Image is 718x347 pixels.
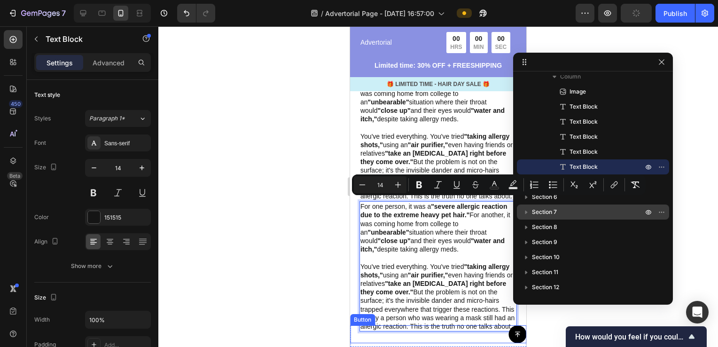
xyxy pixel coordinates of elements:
[4,4,70,23] button: 7
[321,8,323,18] span: /
[532,268,558,277] span: Section 11
[575,331,697,342] button: Show survey - How would you feel if you could no longer use GemPages?
[352,174,646,195] div: Editor contextual toolbar
[47,58,73,68] p: Settings
[34,161,59,174] div: Size
[9,100,23,108] div: 450
[570,117,598,126] span: Text Block
[532,207,557,217] span: Section 7
[532,192,557,202] span: Section 6
[89,114,125,123] span: Paragraph 1*
[532,252,560,262] span: Section 10
[663,8,687,18] div: Publish
[325,8,434,18] span: Advertorial Page - [DATE] 16:57:00
[71,261,115,271] div: Show more
[34,114,51,123] div: Styles
[570,87,586,96] span: Image
[34,91,60,99] div: Text style
[34,315,50,324] div: Width
[532,222,557,232] span: Section 8
[93,58,125,68] p: Advanced
[104,139,148,148] div: Sans-serif
[34,292,59,304] div: Size
[62,8,66,19] p: 7
[86,311,150,328] input: Auto
[575,332,686,341] span: How would you feel if you could no longer use GemPages?
[350,26,526,347] iframe: Design area
[560,72,581,81] span: Column
[34,139,46,147] div: Font
[34,258,151,275] button: Show more
[104,213,148,222] div: 151515
[656,4,695,23] button: Publish
[46,33,125,45] p: Text Block
[570,147,598,157] span: Text Block
[7,172,23,180] div: Beta
[34,236,61,248] div: Align
[177,4,215,23] div: Undo/Redo
[570,162,598,172] span: Text Block
[85,110,151,127] button: Paragraph 1*
[570,102,598,111] span: Text Block
[570,132,598,142] span: Text Block
[532,283,559,292] span: Section 12
[532,237,557,247] span: Section 9
[34,213,49,221] div: Color
[686,301,709,323] div: Open Intercom Messenger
